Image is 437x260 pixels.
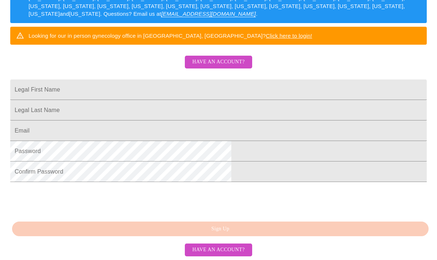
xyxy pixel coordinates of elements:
[185,56,252,68] button: Have an account?
[183,246,254,252] a: Have an account?
[266,33,312,39] a: Click here to login!
[192,245,244,255] span: Have an account?
[183,64,254,70] a: Have an account?
[29,29,312,42] div: Looking for our in person gynecology office in [GEOGRAPHIC_DATA], [GEOGRAPHIC_DATA]?
[192,57,244,67] span: Have an account?
[185,244,252,256] button: Have an account?
[10,186,122,214] iframe: reCAPTCHA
